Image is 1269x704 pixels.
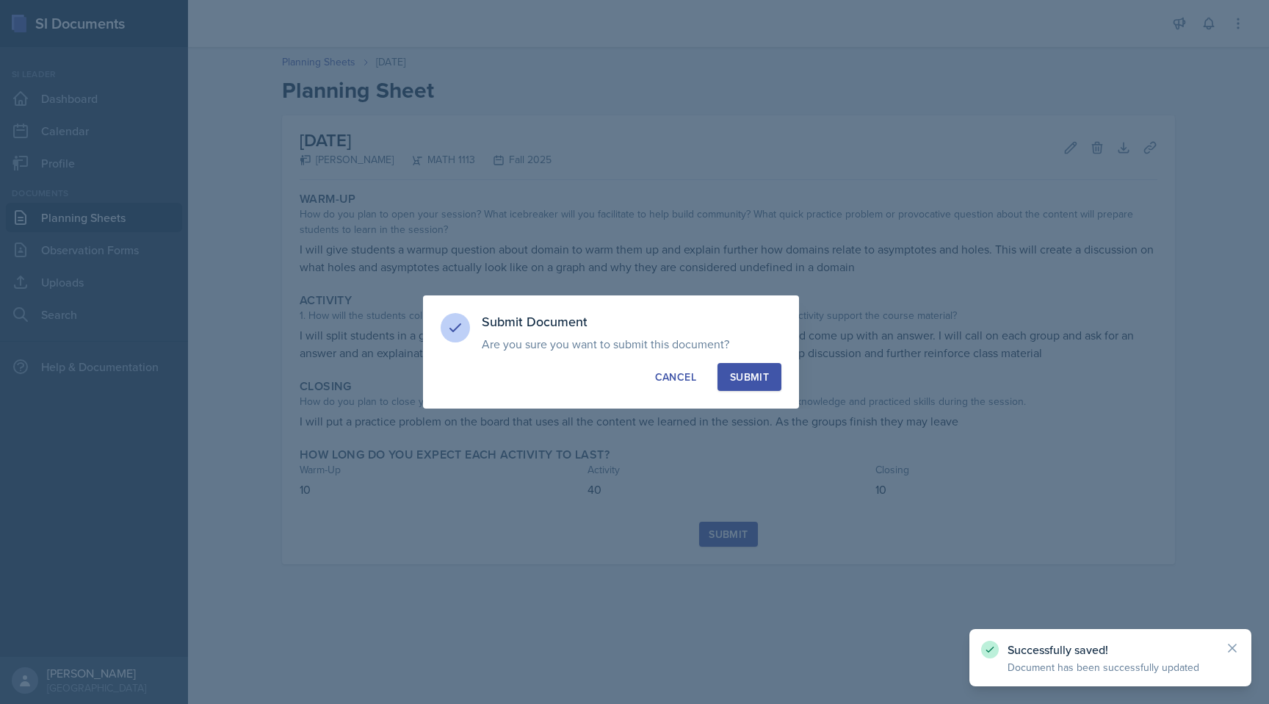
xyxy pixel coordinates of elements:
button: Cancel [643,363,709,391]
p: Are you sure you want to submit this document? [482,337,781,351]
button: Submit [717,363,781,391]
p: Document has been successfully updated [1008,660,1213,675]
div: Cancel [655,370,696,384]
h3: Submit Document [482,313,781,331]
div: Submit [730,370,769,384]
p: Successfully saved! [1008,642,1213,657]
